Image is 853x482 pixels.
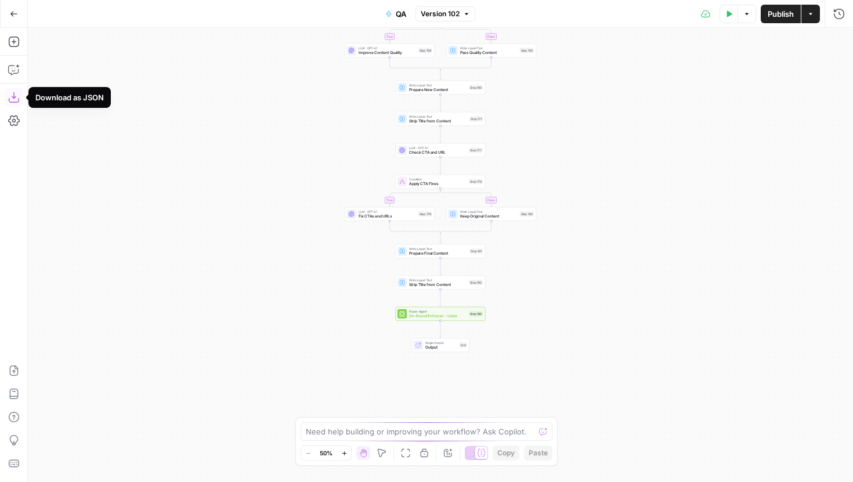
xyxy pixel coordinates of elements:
span: LLM · GPT-4.1 [359,46,416,50]
span: Power Agent [409,309,467,314]
span: Write Liquid Text [409,83,467,88]
button: QA [378,5,413,23]
div: LLM · GPT-4.1Check CTA and URLStep 177 [396,143,486,157]
g: Edge from step_179 to step_178-conditional-end [390,221,441,234]
span: QA [396,8,406,20]
div: LLM · GPT-4.1Improve Content QualityStep 159 [345,44,435,57]
button: Publish [761,5,801,23]
div: Write Liquid TextKeep Original ContentStep 180 [446,207,536,221]
div: Write Liquid TextStrip Title from ContentStep 171 [396,112,486,126]
button: Version 102 [415,6,475,21]
span: Check CTA and URL [409,150,467,155]
span: Publish [768,8,794,20]
span: Version 102 [421,9,460,19]
span: Single Output [425,340,457,345]
g: Edge from step_177 to step_178 [440,157,442,174]
span: Write Liquid Text [460,209,518,214]
span: On-Brand Enforcer - Liebe [409,313,467,319]
g: Edge from step_156 to step_159 [389,25,440,43]
div: Step 181 [469,249,483,254]
span: Strip Title from Content [409,282,467,288]
g: Edge from step_171 to step_177 [440,126,442,143]
span: LLM · GPT-4.1 [359,209,416,214]
div: Step 178 [469,179,483,184]
span: 50% [320,448,332,458]
div: Single OutputOutputEnd [396,338,486,352]
div: Step 179 [418,212,432,217]
g: Edge from step_158 to step_156-conditional-end [440,57,491,71]
div: Write Liquid TextStrip Title from ContentStep 182 [396,276,486,289]
span: Copy [497,448,515,458]
span: Condition [409,177,467,182]
div: Step 180 [520,212,534,217]
span: Write Liquid Text [409,114,467,119]
div: Write Liquid TextPrepare Final ContentStep 181 [396,244,486,258]
div: Step 177 [469,148,483,153]
div: Step 171 [469,117,483,122]
span: Paste [529,448,548,458]
g: Edge from step_156 to step_158 [440,25,492,43]
span: Write Liquid Text [460,46,518,50]
g: Edge from step_185 to end [440,321,442,338]
span: Write Liquid Text [409,247,467,251]
span: Apply CTA Fixes [409,181,467,187]
g: Edge from step_181 to step_182 [440,258,442,275]
span: Pass Quality Content [460,50,518,56]
span: Keep Original Content [460,213,518,219]
div: Step 160 [469,85,483,90]
button: Copy [493,445,519,461]
div: Step 159 [418,48,432,53]
div: Step 182 [469,280,483,285]
div: Download as JSON [35,92,104,103]
span: Prepare Final Content [409,251,467,256]
button: Paste [524,445,552,461]
span: Improve Content Quality [359,50,416,56]
g: Edge from step_182 to step_185 [440,289,442,306]
span: Write Liquid Text [409,278,467,282]
div: End [460,343,467,348]
span: Strip Title from Content [409,118,467,124]
g: Edge from step_178 to step_179 [389,189,440,206]
g: Edge from step_156-conditional-end to step_160 [440,70,442,81]
div: Write Liquid TextPrepare New ContentStep 160 [396,81,486,95]
g: Edge from step_178-conditional-end to step_181 [440,233,442,244]
g: Edge from step_159 to step_156-conditional-end [390,57,441,71]
div: Write Liquid TextPass Quality ContentStep 158 [446,44,536,57]
span: Prepare New Content [409,87,467,93]
div: Power AgentOn-Brand Enforcer - LiebeStep 185 [396,307,486,321]
div: Step 158 [520,48,534,53]
span: Output [425,345,457,350]
div: LLM · GPT-4.1Fix CTAs and URLsStep 179 [345,207,435,221]
g: Edge from step_178 to step_180 [440,189,492,206]
g: Edge from step_180 to step_178-conditional-end [440,221,491,234]
g: Edge from step_160 to step_171 [440,95,442,111]
span: Fix CTAs and URLs [359,213,416,219]
span: LLM · GPT-4.1 [409,146,467,150]
div: Step 185 [469,311,483,317]
div: ConditionApply CTA FixesStep 178 [396,175,486,189]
